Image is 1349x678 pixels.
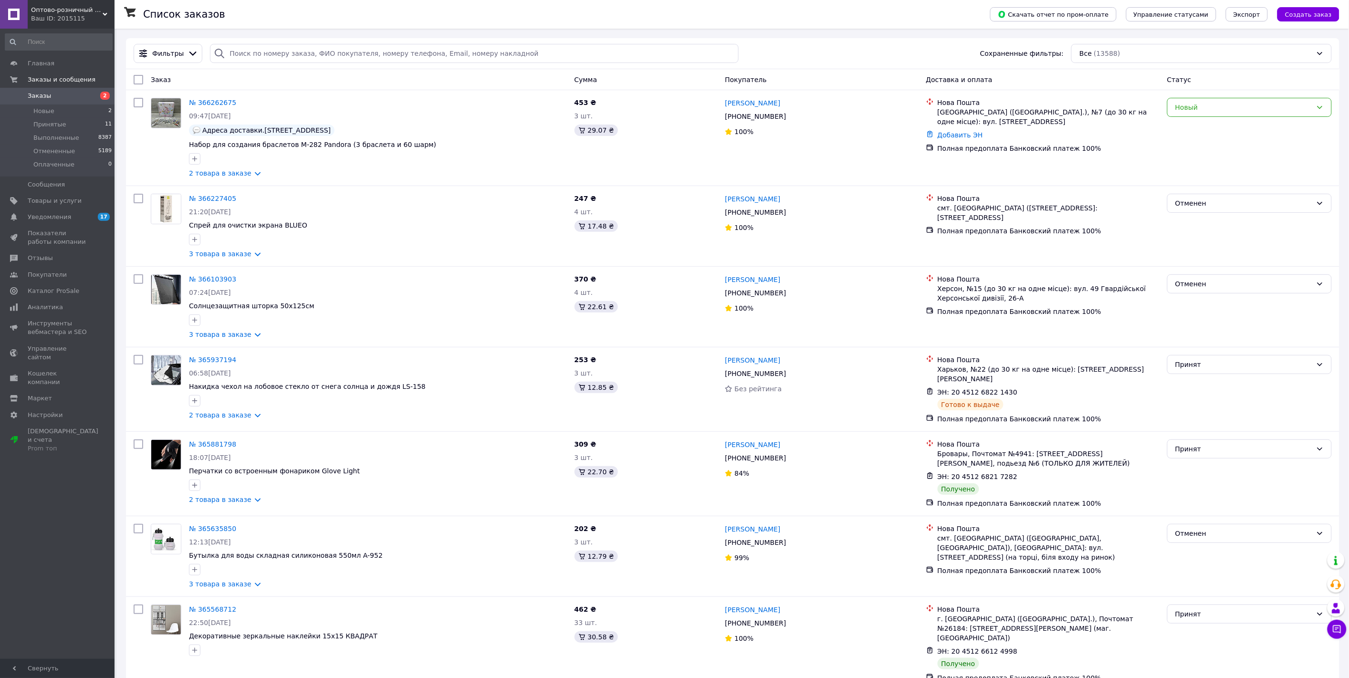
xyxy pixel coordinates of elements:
span: 11 [105,120,112,129]
a: Декоративные зеркальные наклейки 15х15 КВАДРАТ [189,632,377,640]
span: 99% [734,554,749,562]
span: Товары и услуги [28,197,82,205]
a: [PERSON_NAME] [725,194,780,204]
div: 17.48 ₴ [575,220,618,232]
span: Инструменты вебмастера и SEO [28,319,88,336]
button: Экспорт [1226,7,1268,21]
span: 3 шт. [575,112,593,120]
div: 29.07 ₴ [575,125,618,136]
a: 3 товара в заказе [189,331,251,338]
div: Принят [1175,359,1312,370]
div: Нова Пошта [938,355,1160,365]
div: Нова Пошта [938,439,1160,449]
div: смт. [GEOGRAPHIC_DATA] ([STREET_ADDRESS]: [STREET_ADDRESS] [938,203,1160,222]
span: Набор для создания браслетов М-282 Pandora (3 браслета и 60 шарм) [189,141,436,148]
a: Фото товару [151,98,181,128]
a: № 365881798 [189,440,236,448]
button: Чат с покупателем [1328,620,1347,639]
img: :speech_balloon: [193,126,200,134]
img: Фото товару [151,194,181,224]
a: Добавить ЭН [938,131,983,139]
a: Фото товару [151,605,181,635]
span: Принятые [33,120,66,129]
span: 8387 [98,134,112,142]
a: 2 товара в заказе [189,496,251,503]
span: 100% [734,304,753,312]
span: Главная [28,59,54,68]
a: Накидка чехол на лобовое стекло от снега солнца и дождя LS-158 [189,383,426,390]
span: 84% [734,469,749,477]
span: [PHONE_NUMBER] [725,209,786,216]
div: 12.79 ₴ [575,551,618,562]
a: № 366103903 [189,275,236,283]
span: Управление статусами [1134,11,1209,18]
span: Фильтры [152,49,184,58]
div: Полная предоплата Банковский платеж 100% [938,414,1160,424]
span: 370 ₴ [575,275,596,283]
a: Фото товару [151,524,181,554]
div: Принят [1175,609,1312,619]
span: Сумма [575,76,597,83]
span: [PHONE_NUMBER] [725,370,786,377]
span: [DEMOGRAPHIC_DATA] и счета [28,427,98,453]
div: Нова Пошта [938,524,1160,533]
img: Фото товару [151,355,181,385]
a: 2 товара в заказе [189,169,251,177]
span: Новые [33,107,54,115]
span: 453 ₴ [575,99,596,106]
div: Новый [1175,102,1312,113]
a: Перчатки со встроенным фонариком Glove Light [189,467,360,475]
span: Кошелек компании [28,369,88,386]
div: Prom топ [28,444,98,453]
span: Покупатель [725,76,767,83]
span: [PHONE_NUMBER] [725,539,786,546]
span: Покупатели [28,271,67,279]
span: Каталог ProSale [28,287,79,295]
a: Фото товару [151,274,181,305]
span: [PHONE_NUMBER] [725,113,786,120]
span: Доставка и оплата [926,76,993,83]
span: 100% [734,128,753,136]
input: Поиск по номеру заказа, ФИО покупателя, номеру телефона, Email, номеру накладной [210,44,738,63]
span: Маркет [28,394,52,403]
span: Заказы и сообщения [28,75,95,84]
span: ЭН: 20 4512 6821 7282 [938,473,1018,480]
span: 3 шт. [575,369,593,377]
span: (13588) [1094,50,1120,57]
span: Оплаченные [33,160,74,169]
div: Полная предоплата Банковский платеж 100% [938,226,1160,236]
div: Нова Пошта [938,98,1160,107]
a: Солнцезащитная шторка 50х125см [189,302,314,310]
span: Скачать отчет по пром-оплате [998,10,1109,19]
span: Отмененные [33,147,75,156]
a: Фото товару [151,439,181,470]
span: ЭН: 20 4512 6612 4998 [938,647,1018,655]
span: Без рейтинга [734,385,782,393]
span: 21:20[DATE] [189,208,231,216]
span: 4 шт. [575,208,593,216]
div: Отменен [1175,198,1312,209]
span: 12:13[DATE] [189,538,231,546]
span: Управление сайтом [28,344,88,362]
button: Управление статусами [1126,7,1216,21]
button: Создать заказ [1277,7,1339,21]
div: Отменен [1175,279,1312,289]
span: 17 [98,213,110,221]
a: Спрей для очистки экрана BLUEO [189,221,307,229]
span: Создать заказ [1285,11,1332,18]
span: Экспорт [1234,11,1260,18]
div: 22.61 ₴ [575,301,618,313]
span: 202 ₴ [575,525,596,532]
div: Полная предоплата Банковский платеж 100% [938,566,1160,575]
span: Сохраненные фильтры: [980,49,1064,58]
span: [PHONE_NUMBER] [725,454,786,462]
h1: Список заказов [143,9,225,20]
span: 309 ₴ [575,440,596,448]
span: 22:50[DATE] [189,619,231,626]
a: [PERSON_NAME] [725,355,780,365]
